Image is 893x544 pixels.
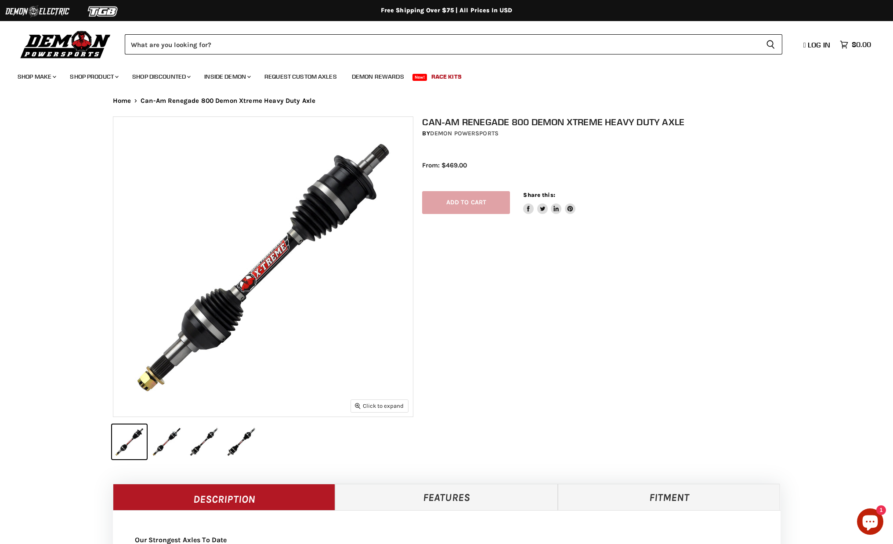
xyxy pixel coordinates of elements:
nav: Breadcrumbs [95,97,798,105]
input: Search [125,34,759,54]
a: Demon Rewards [345,68,411,86]
img: TGB Logo 2 [70,3,136,20]
button: Click to expand [351,400,408,412]
div: Free Shipping Over $75 | All Prices In USD [95,7,798,15]
span: Click to expand [355,403,404,409]
span: From: $469.00 [422,161,467,169]
a: Demon Powersports [430,130,499,137]
a: Home [113,97,131,105]
span: Can-Am Renegade 800 Demon Xtreme Heavy Duty Axle [141,97,315,105]
span: New! [412,74,427,81]
div: by [422,129,789,138]
a: Race Kits [425,68,468,86]
ul: Main menu [11,64,869,86]
span: Share this: [523,192,555,198]
a: Description [113,484,336,510]
button: IMAGE thumbnail [224,424,259,459]
button: IMAGE thumbnail [187,424,221,459]
img: Demon Powersports [18,29,114,60]
button: IMAGE thumbnail [149,424,184,459]
a: Request Custom Axles [258,68,343,86]
a: Log in [799,41,835,49]
a: Fitment [558,484,781,510]
img: IMAGE [113,117,413,417]
a: Shop Discounted [126,68,196,86]
a: Inside Demon [198,68,256,86]
a: Features [335,484,558,510]
span: Log in [808,40,830,49]
a: Shop Make [11,68,61,86]
aside: Share this: [523,191,575,214]
button: IMAGE thumbnail [112,424,147,459]
inbox-online-store-chat: Shopify online store chat [854,508,886,537]
img: Demon Electric Logo 2 [4,3,70,20]
h1: Can-Am Renegade 800 Demon Xtreme Heavy Duty Axle [422,116,789,127]
a: $0.00 [835,38,875,51]
a: Shop Product [63,68,124,86]
span: $0.00 [852,40,871,49]
form: Product [125,34,782,54]
button: Search [759,34,782,54]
